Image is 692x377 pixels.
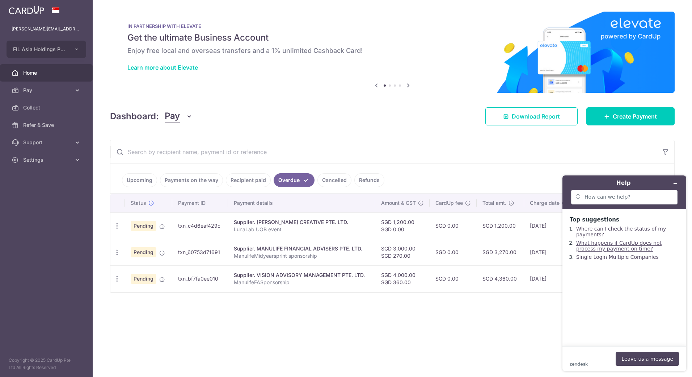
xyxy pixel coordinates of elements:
[234,272,370,279] div: Supplier. VISION ADVISORY MANAGEMENT PTE. LTD.
[477,265,524,292] td: SGD 4,360.00
[477,212,524,239] td: SGD 1,200.00
[375,212,430,239] td: SGD 1,200.00 SGD 0.00
[234,279,370,286] p: ManulifeFASponsorship
[613,112,657,121] span: Create Payment
[430,265,477,292] td: SGD 0.00
[482,199,506,207] span: Total amt.
[234,245,370,252] div: Supplier. MANULIFE FINANCIAL ADVISERS PTE. LTD.
[127,23,657,29] p: IN PARTNERSHIP WITH ELEVATE
[435,199,463,207] span: CardUp fee
[165,109,193,123] button: Pay
[234,219,370,226] div: Supplier. [PERSON_NAME] CREATIVE PTE. LTD.
[172,212,228,239] td: txn_c4d6eaf429c
[557,170,692,377] iframe: Find more information here
[131,274,156,284] span: Pending
[122,173,157,187] a: Upcoming
[172,239,228,265] td: txn_60753d71691
[172,265,228,292] td: txn_bf7fa0ee010
[381,199,416,207] span: Amount & GST
[23,104,71,111] span: Collect
[524,212,575,239] td: [DATE]
[23,156,71,163] span: Settings
[23,121,71,129] span: Refer & Save
[586,107,675,125] a: Create Payment
[127,64,198,71] a: Learn more about Elevate
[131,199,146,207] span: Status
[131,221,156,231] span: Pending
[12,25,81,33] p: [PERSON_NAME][EMAIL_ADDRESS][DOMAIN_NAME]
[354,173,384,187] a: Refunds
[234,226,370,233] p: LunaLab UOB event
[127,46,657,55] h6: Enjoy free local and overseas transfers and a 1% unlimited Cashback Card!
[23,87,71,94] span: Pay
[430,239,477,265] td: SGD 0.00
[172,194,228,212] th: Payment ID
[13,46,67,53] span: FIL Asia Holdings Pte Limited
[375,239,430,265] td: SGD 3,000.00 SGD 270.00
[110,140,657,163] input: Search by recipient name, payment id or reference
[160,173,223,187] a: Payments on the way
[165,109,180,123] span: Pay
[110,110,159,123] h4: Dashboard:
[477,239,524,265] td: SGD 3,270.00
[524,265,575,292] td: [DATE]
[110,12,675,93] img: Renovation banner
[9,6,44,14] img: CardUp
[274,173,315,187] a: Overdue
[127,32,657,43] h5: Get the ultimate Business Account
[234,252,370,260] p: ManulifeMidyearsprint sponsorship
[23,139,71,146] span: Support
[524,239,575,265] td: [DATE]
[317,173,351,187] a: Cancelled
[512,112,560,121] span: Download Report
[430,212,477,239] td: SGD 0.00
[16,5,31,12] span: Help
[226,173,271,187] a: Recipient paid
[228,194,375,212] th: Payment details
[7,41,86,58] button: FIL Asia Holdings Pte Limited
[131,247,156,257] span: Pending
[485,107,578,125] a: Download Report
[375,265,430,292] td: SGD 4,000.00 SGD 360.00
[530,199,560,207] span: Charge date
[23,69,71,76] span: Home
